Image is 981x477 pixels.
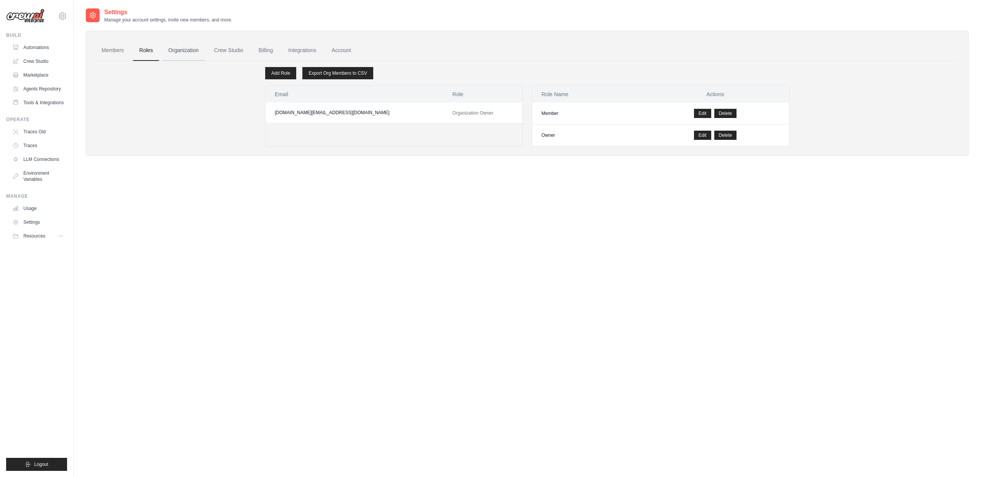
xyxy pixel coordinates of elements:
a: Billing [253,40,279,61]
a: Add Role [265,67,296,79]
a: Automations [9,41,67,54]
th: Role [443,86,522,103]
th: Role Name [532,86,641,103]
th: Email [266,86,443,103]
a: Roles [133,40,159,61]
a: Traces [9,139,67,152]
button: Resources [9,230,67,242]
a: Settings [9,216,67,228]
a: Marketplace [9,69,67,81]
div: Manage [6,193,67,199]
a: Organization [162,40,205,61]
a: Account [325,40,357,61]
a: Usage [9,202,67,215]
span: Resources [23,233,45,239]
a: Tools & Integrations [9,97,67,109]
a: LLM Connections [9,153,67,166]
a: Environment Variables [9,167,67,185]
button: Delete [714,131,737,140]
span: Logout [34,461,48,467]
a: Traces Old [9,126,67,138]
td: Owner [532,125,641,146]
div: Build [6,32,67,38]
a: Edit [694,109,711,118]
a: Agents Repository [9,83,67,95]
h2: Settings [104,8,232,17]
p: Manage your account settings, invite new members, and more. [104,17,232,23]
img: Logo [6,9,44,23]
span: Organization Owner [453,110,494,116]
a: Crew Studio [208,40,249,61]
div: Operate [6,116,67,123]
th: Actions [641,86,789,103]
a: Edit [694,131,711,140]
td: [DOMAIN_NAME][EMAIL_ADDRESS][DOMAIN_NAME] [266,103,443,123]
button: Logout [6,458,67,471]
td: Member [532,103,641,125]
a: Members [95,40,130,61]
button: Delete [714,109,737,118]
a: Integrations [282,40,322,61]
a: Export Org Members to CSV [302,67,373,79]
a: Crew Studio [9,55,67,67]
